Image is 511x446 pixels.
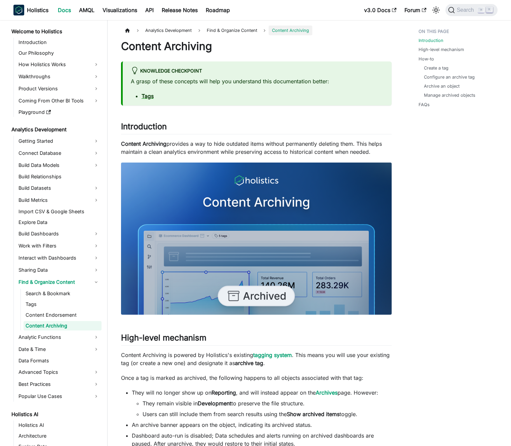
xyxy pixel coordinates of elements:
a: Roadmap [202,5,234,15]
span: Search [455,7,478,13]
a: Forum [400,5,430,15]
a: Connect Database [16,148,102,159]
a: Product Versions [16,83,102,94]
a: Date & Time [16,344,102,355]
kbd: ⌘ [478,7,484,13]
a: Popular Use Cases [16,391,102,402]
a: Data Formats [16,356,102,365]
a: How-to [419,56,434,62]
a: Holistics AI [9,410,102,419]
a: Walkthroughs [16,71,102,82]
nav: Breadcrumbs [121,26,392,35]
a: Manage archived objects [424,92,475,98]
a: Search & Bookmark [24,289,102,298]
a: API [141,5,158,15]
a: Archive an object [424,83,460,89]
a: Tags [142,93,154,99]
a: Explore Data [16,218,102,227]
span: Analytics Development [142,26,195,35]
a: HolisticsHolistics [13,5,48,15]
a: v3.0 Docs [360,5,400,15]
a: Build Metrics [16,195,102,206]
a: tagging system [253,352,292,358]
img: Holistics [13,5,24,15]
a: Content Endorsement [24,310,102,320]
a: Introduction [419,37,443,44]
strong: Reporting [211,389,236,396]
a: Content Archiving [24,321,102,330]
button: Switch between dark and light mode (currently light mode) [431,5,441,15]
a: Visualizations [99,5,141,15]
li: An archive banner appears on the object, indicating its archived status. [132,421,392,429]
a: Import CSV & Google Sheets [16,207,102,216]
a: AMQL [75,5,99,15]
a: FAQs [419,101,430,108]
a: Home page [121,26,134,35]
a: Archives [316,389,338,396]
p: provides a way to hide outdated items without permanently deleting them. This helps maintain a cl... [121,140,392,156]
a: Build Data Models [16,160,102,171]
a: Build Relationships [16,172,102,181]
a: Docs [54,5,75,15]
a: Work with Filters [16,240,102,251]
strong: archive tag [235,360,263,366]
a: Advanced Topics [16,367,102,377]
li: They remain visible in to preserve the file structure. [143,399,392,407]
a: How Holistics Works [16,59,102,70]
a: Welcome to Holistics [9,27,102,36]
nav: Docs sidebar [7,20,108,446]
div: knowledge checkpoint [131,67,384,76]
a: Coming From Other BI Tools [16,95,102,106]
h2: High-level mechanism [121,333,392,346]
strong: Development [198,400,231,407]
a: Build Datasets [16,183,102,193]
strong: Content Archiving [121,140,166,147]
kbd: K [486,7,493,13]
a: Analytics Development [9,125,102,134]
a: Introduction [16,38,102,47]
a: Interact with Dashboards [16,253,102,263]
a: Architecture [16,431,102,441]
a: Playground [16,107,102,117]
span: Find & Organize Content [203,26,261,35]
li: They will no longer show up on , and will instead appear on the page. However: [132,389,392,418]
h1: Content Archiving [121,40,392,53]
span: Content Archiving [269,26,312,35]
a: Tags [24,300,102,309]
a: Getting Started [16,136,102,146]
p: Once a tag is marked as archived, the following happens to all objects associated with that tag: [121,374,392,382]
a: Configure an archive tag [424,74,475,80]
a: Find & Organize Content [16,277,102,287]
strong: Show archived items [287,411,340,417]
a: Build Dashboards [16,228,102,239]
h2: Introduction [121,122,392,134]
p: Content Archiving is powered by Holistics's existing . This means you will use your existing tag ... [121,351,392,367]
a: High-level mechanism [419,46,464,53]
a: Analytic Functions [16,332,102,343]
a: Release Notes [158,5,202,15]
a: Best Practices [16,379,102,390]
a: Create a tag [424,65,448,71]
button: Search (Command+K) [445,4,498,16]
b: Holistics [27,6,48,14]
a: Our Philosophy [16,48,102,58]
a: Sharing Data [16,265,102,275]
li: Users can still include them from search results using the toggle. [143,410,392,418]
p: A grasp of these concepts will help you understand this documentation better: [131,77,384,85]
a: Holistics AI [16,420,102,430]
img: Archive feature thumbnail [121,163,392,315]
